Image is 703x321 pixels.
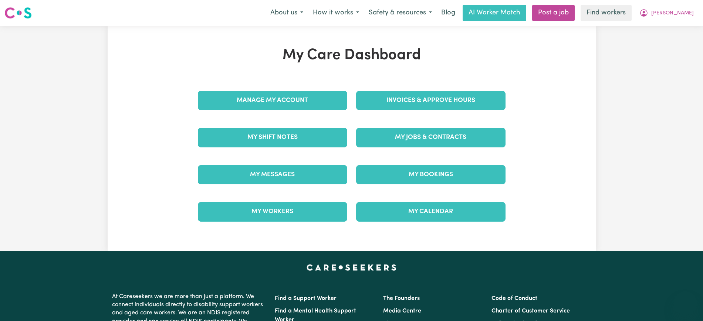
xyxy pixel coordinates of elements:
[356,165,506,184] a: My Bookings
[308,5,364,21] button: How it works
[4,6,32,20] img: Careseekers logo
[356,128,506,147] a: My Jobs & Contracts
[635,5,699,21] button: My Account
[581,5,632,21] a: Find workers
[193,47,510,64] h1: My Care Dashboard
[491,296,537,301] a: Code of Conduct
[275,296,337,301] a: Find a Support Worker
[532,5,575,21] a: Post a job
[198,91,347,110] a: Manage My Account
[437,5,460,21] a: Blog
[4,4,32,21] a: Careseekers logo
[383,296,420,301] a: The Founders
[198,202,347,221] a: My Workers
[307,264,396,270] a: Careseekers home page
[198,128,347,147] a: My Shift Notes
[463,5,526,21] a: AI Worker Match
[266,5,308,21] button: About us
[356,202,506,221] a: My Calendar
[383,308,421,314] a: Media Centre
[673,291,697,315] iframe: Button to launch messaging window
[651,9,694,17] span: [PERSON_NAME]
[356,91,506,110] a: Invoices & Approve Hours
[491,308,570,314] a: Charter of Customer Service
[364,5,437,21] button: Safety & resources
[198,165,347,184] a: My Messages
